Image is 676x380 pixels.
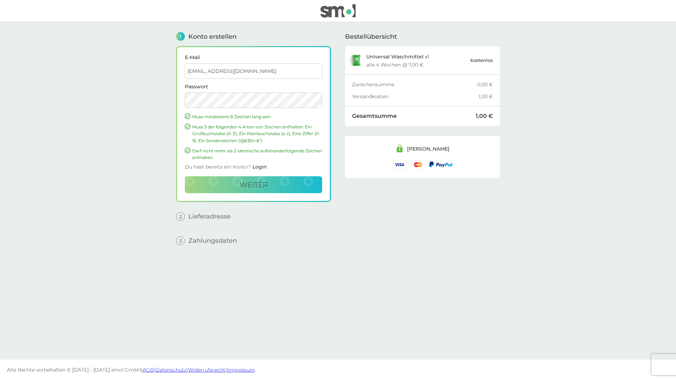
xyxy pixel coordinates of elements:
[252,164,267,170] span: Login
[176,236,185,245] span: 3
[192,123,322,144] p: Muss 3 der folgenden 4 Arten von Zeichen enthalten: Ein Großbuchstabe (A-Z), Ein Kleinbuchstabe (...
[185,55,322,60] label: E-Mail
[345,33,397,40] span: Bestellübersicht
[176,32,185,41] span: 1
[366,54,429,59] p: x 1
[407,146,450,151] div: [PERSON_NAME]
[393,160,407,169] img: /assets/icons/cards/visa.svg
[155,367,187,373] a: Datenschutz
[185,161,322,176] div: Du hast bereits ein Konto?
[185,176,322,193] button: weiter
[366,62,424,67] div: alle 4 Wochen @ 7,00 €
[352,82,477,87] div: Zwischensumme
[192,147,322,161] p: Darf nicht mehr als 2 identische aufeinanderfolgende Zeichen enthalten
[411,160,425,169] img: /assets/icons/cards/mastercard.svg
[320,4,356,18] img: smol
[176,212,185,221] span: 2
[188,367,225,373] a: Widerrufsrecht
[366,53,424,60] span: Universal Waschmittel
[188,213,231,220] span: Lieferadresse
[478,94,493,99] div: 1,00 €
[476,113,493,119] div: 1,00 €
[477,82,493,87] div: 0,00 €
[429,161,453,167] img: /assets/icons/paypal-logo-small.webp
[143,367,154,373] a: AGB
[352,94,478,99] div: Versandkosten
[352,113,476,119] div: Gesamtsumme
[188,33,237,40] span: Konto erstellen
[240,180,268,189] span: weiter
[470,57,493,64] p: kostenlos
[185,84,322,89] label: Passwort
[227,367,255,373] a: Impressum
[192,113,322,120] p: Muss mindestens 8 Zeichen lang sein
[188,237,237,244] span: Zahlungsdaten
